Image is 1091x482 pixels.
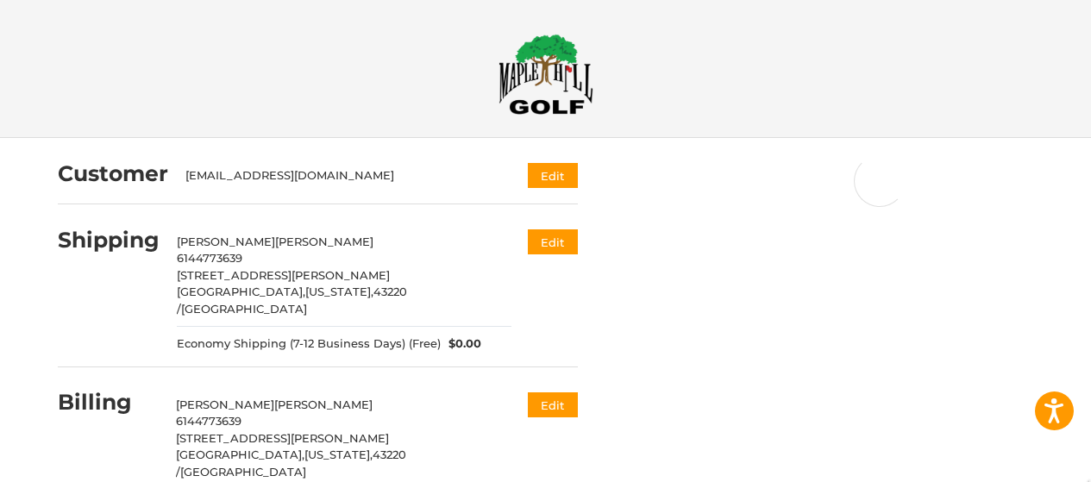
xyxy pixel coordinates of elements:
[177,268,390,282] span: [STREET_ADDRESS][PERSON_NAME]
[441,335,482,353] span: $0.00
[176,414,241,428] span: 6144773639
[58,227,160,254] h2: Shipping
[528,163,578,188] button: Edit
[528,229,578,254] button: Edit
[176,397,274,411] span: [PERSON_NAME]
[177,335,441,353] span: Economy Shipping (7-12 Business Days) (Free)
[275,235,373,248] span: [PERSON_NAME]
[17,408,204,465] iframe: Gorgias live chat messenger
[305,285,373,298] span: [US_STATE],
[181,302,307,316] span: [GEOGRAPHIC_DATA]
[176,431,389,445] span: [STREET_ADDRESS][PERSON_NAME]
[176,448,406,479] span: 43220 /
[177,285,407,316] span: 43220 /
[274,397,373,411] span: [PERSON_NAME]
[528,392,578,417] button: Edit
[58,389,159,416] h2: Billing
[185,167,495,185] div: [EMAIL_ADDRESS][DOMAIN_NAME]
[177,235,275,248] span: [PERSON_NAME]
[180,465,306,479] span: [GEOGRAPHIC_DATA]
[58,160,168,187] h2: Customer
[177,285,305,298] span: [GEOGRAPHIC_DATA],
[498,34,593,115] img: Maple Hill Golf
[304,448,373,461] span: [US_STATE],
[177,251,242,265] span: 6144773639
[176,448,304,461] span: [GEOGRAPHIC_DATA],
